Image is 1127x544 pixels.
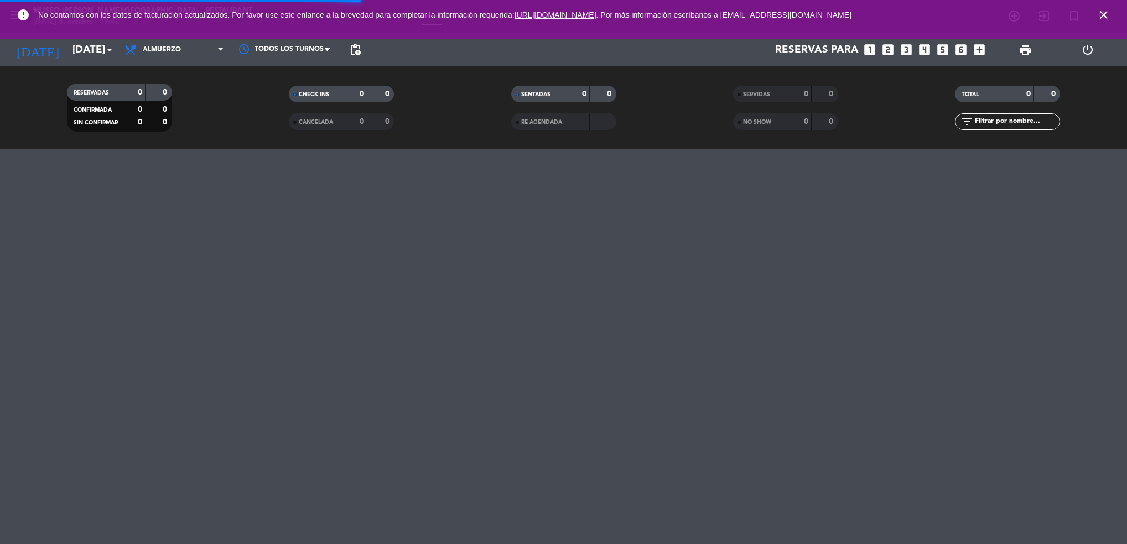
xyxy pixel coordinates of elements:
i: add_box [972,43,986,57]
strong: 0 [804,90,808,98]
strong: 0 [138,88,142,96]
span: CONFIRMADA [74,107,112,113]
strong: 0 [829,90,835,98]
strong: 0 [360,90,364,98]
span: SENTADAS [521,92,550,97]
a: . Por más información escríbanos a [EMAIL_ADDRESS][DOMAIN_NAME] [596,11,851,19]
strong: 0 [829,118,835,125]
strong: 0 [360,118,364,125]
strong: 0 [138,106,142,113]
strong: 0 [163,118,169,126]
i: error [17,8,30,22]
span: print [1019,43,1032,56]
strong: 0 [1051,90,1058,98]
span: No contamos con los datos de facturación actualizados. Por favor use este enlance a la brevedad p... [38,11,851,19]
a: [URL][DOMAIN_NAME] [515,11,596,19]
strong: 0 [385,90,392,98]
i: looks_two [881,43,895,57]
span: SIN CONFIRMAR [74,120,118,125]
span: RESERVADAS [74,90,109,96]
strong: 0 [582,90,586,98]
strong: 0 [1026,90,1031,98]
strong: 0 [607,90,614,98]
span: SERVIDAS [743,92,770,97]
i: [DATE] [8,38,67,62]
span: TOTAL [962,92,979,97]
i: looks_6 [954,43,968,57]
strong: 0 [804,118,808,125]
strong: 0 [163,106,169,113]
i: looks_one [863,43,877,57]
i: power_settings_new [1081,43,1094,56]
span: RE AGENDADA [521,119,562,125]
strong: 0 [138,118,142,126]
strong: 0 [163,88,169,96]
span: Reservas para [775,44,859,56]
i: looks_4 [917,43,932,57]
strong: 0 [385,118,392,125]
i: filter_list [960,115,974,128]
span: Almuerzo [143,46,181,54]
div: LOG OUT [1056,33,1119,66]
span: CHECK INS [299,92,329,97]
i: close [1097,8,1110,22]
i: looks_5 [936,43,950,57]
i: looks_3 [899,43,913,57]
span: CANCELADA [299,119,333,125]
span: pending_actions [349,43,362,56]
input: Filtrar por nombre... [974,116,1060,128]
i: arrow_drop_down [103,43,116,56]
span: NO SHOW [743,119,771,125]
